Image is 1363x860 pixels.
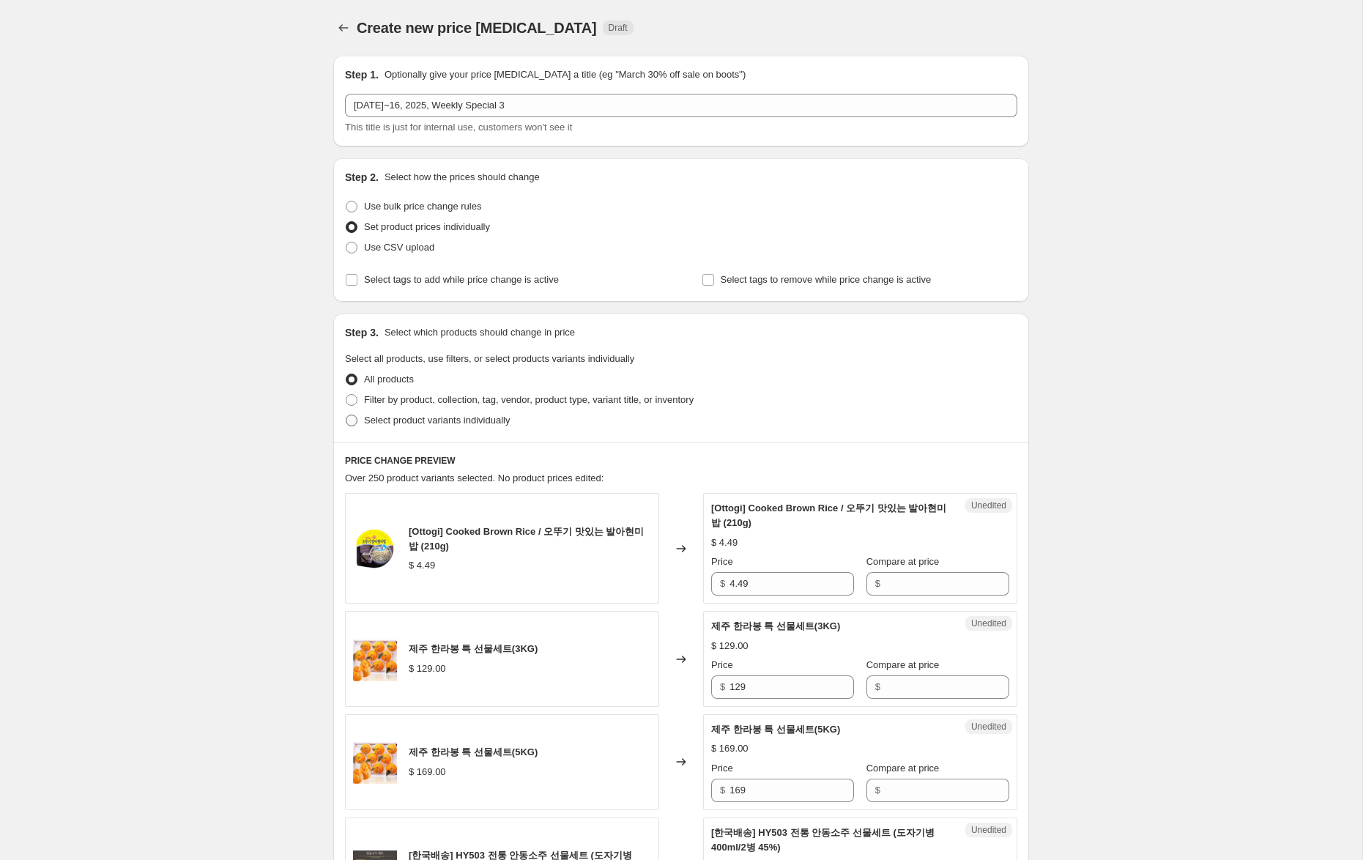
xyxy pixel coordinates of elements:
[720,681,725,692] span: $
[711,724,840,735] span: 제주 한라봉 특 선물세트(5KG)
[866,763,940,774] span: Compare at price
[711,639,749,653] div: $ 129.00
[866,659,940,670] span: Compare at price
[720,578,725,589] span: $
[875,578,880,589] span: $
[711,659,733,670] span: Price
[409,526,644,552] span: [Ottogi] Cooked Brown Rice / 오뚜기 맛있는 발아현미 밥 (210g)
[721,274,932,285] span: Select tags to remove while price change is active
[357,20,597,36] span: Create new price [MEDICAL_DATA]
[971,824,1006,836] span: Unedited
[409,643,538,654] span: 제주 한라봉 특 선물세트(3KG)
[364,274,559,285] span: Select tags to add while price change is active
[720,785,725,796] span: $
[345,353,634,364] span: Select all products, use filters, or select products variants individually
[971,618,1006,629] span: Unedited
[711,620,840,631] span: 제주 한라봉 특 선물세트(3KG)
[364,415,510,426] span: Select product variants individually
[609,22,628,34] span: Draft
[345,472,603,483] span: Over 250 product variants selected. No product prices edited:
[409,558,435,573] div: $ 4.49
[711,535,738,550] div: $ 4.49
[345,325,379,340] h2: Step 3.
[875,785,880,796] span: $
[353,740,397,784] img: hy905b_80x.jpeg
[971,500,1006,511] span: Unedited
[345,94,1017,117] input: 30% off holiday sale
[364,394,694,405] span: Filter by product, collection, tag, vendor, product type, variant title, or inventory
[364,374,414,385] span: All products
[345,170,379,185] h2: Step 2.
[711,827,935,853] span: [한국배송] HY503 전통 안동소주 선물세트 (도자기병 400ml/2병 45%)
[409,661,446,676] div: $ 129.00
[353,637,397,681] img: hy905a_80x.jpeg
[364,221,490,232] span: Set product prices individually
[385,170,540,185] p: Select how the prices should change
[353,527,397,571] img: b8c6ba505_80x.jpg
[711,503,946,528] span: [Ottogi] Cooked Brown Rice / 오뚜기 맛있는 발아현미 밥 (210g)
[875,681,880,692] span: $
[409,765,446,779] div: $ 169.00
[711,556,733,567] span: Price
[409,746,538,757] span: 제주 한라봉 특 선물세트(5KG)
[345,122,572,133] span: This title is just for internal use, customers won't see it
[866,556,940,567] span: Compare at price
[711,763,733,774] span: Price
[364,242,434,253] span: Use CSV upload
[385,325,575,340] p: Select which products should change in price
[345,455,1017,467] h6: PRICE CHANGE PREVIEW
[333,18,354,38] button: Price change jobs
[385,67,746,82] p: Optionally give your price [MEDICAL_DATA] a title (eg "March 30% off sale on boots")
[711,741,749,756] div: $ 169.00
[971,721,1006,733] span: Unedited
[345,67,379,82] h2: Step 1.
[364,201,481,212] span: Use bulk price change rules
